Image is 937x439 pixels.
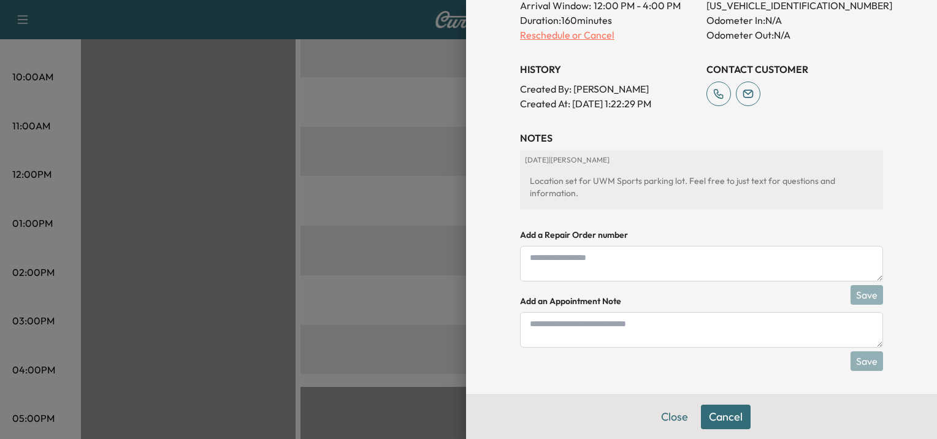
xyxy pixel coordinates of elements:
p: Created By : [PERSON_NAME] [520,82,697,96]
button: Close [653,405,696,429]
p: Reschedule or Cancel [520,28,697,42]
div: Location set for UWM Sports parking lot. Feel free to just text for questions and information. [525,170,878,204]
h3: NOTES [520,131,883,145]
h3: CONTACT CUSTOMER [706,62,883,77]
button: Cancel [701,405,751,429]
h3: History [520,62,697,77]
p: Created At : [DATE] 1:22:29 PM [520,96,697,111]
h4: Add an Appointment Note [520,295,883,307]
h4: Add a Repair Order number [520,229,883,241]
p: Duration: 160 minutes [520,13,697,28]
p: Odometer Out: N/A [706,28,883,42]
p: Odometer In: N/A [706,13,883,28]
p: [DATE] | [PERSON_NAME] [525,155,878,165]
